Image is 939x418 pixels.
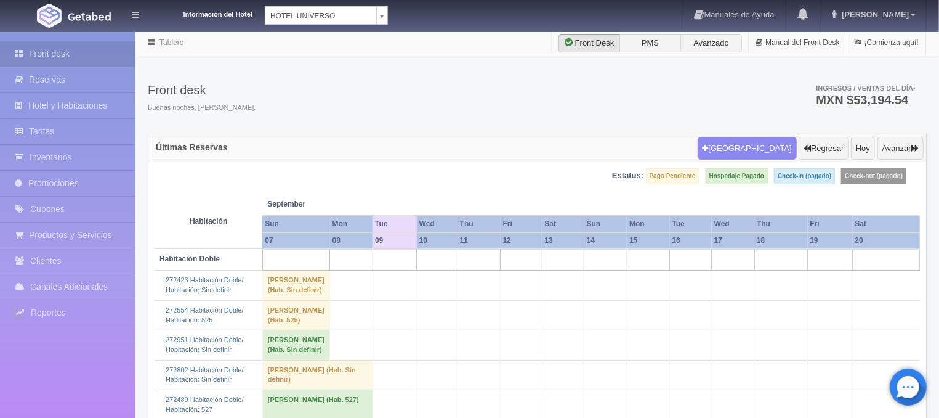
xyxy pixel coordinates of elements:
td: [PERSON_NAME] (Hab. Sin definir) [262,360,373,390]
td: [PERSON_NAME] (Hab. Sin definir) [262,330,329,360]
label: Avanzado [680,34,742,52]
h3: MXN $53,194.54 [816,94,916,106]
th: 09 [373,232,417,249]
h4: Últimas Reservas [156,143,228,152]
img: Getabed [37,4,62,28]
th: 16 [670,232,712,249]
th: Mon [627,216,669,232]
th: Thu [754,216,807,232]
a: Tablero [159,38,183,47]
h3: Front desk [148,83,256,97]
b: Habitación Doble [159,255,220,263]
td: [PERSON_NAME] (Hab. Sin definir) [262,271,329,300]
th: Mon [330,216,373,232]
th: 18 [754,232,807,249]
th: Sat [853,216,920,232]
dt: Información del Hotel [154,6,252,20]
a: HOTEL UNIVERSO [265,6,388,25]
th: 12 [501,232,542,249]
a: 272951 Habitación Doble/Habitación: Sin definir [166,336,244,353]
th: Tue [373,216,417,232]
th: Fri [808,216,853,232]
span: Buenas noches, [PERSON_NAME]. [148,103,256,113]
th: Sun [584,216,627,232]
th: 07 [262,232,329,249]
img: Getabed [68,12,111,21]
a: 272554 Habitación Doble/Habitación: 525 [166,306,244,324]
span: [PERSON_NAME] [839,10,909,19]
a: 272489 Habitación Doble/Habitación: 527 [166,396,244,413]
td: [PERSON_NAME] (Hab. 525) [262,300,329,330]
span: HOTEL UNIVERSO [270,7,371,25]
label: Check-out (pagado) [841,168,906,184]
label: Hospedaje Pagado [706,168,768,184]
th: 20 [853,232,920,249]
th: 15 [627,232,669,249]
th: Wed [417,216,457,232]
button: Hoy [851,137,875,160]
span: September [267,199,368,210]
span: Ingresos / Ventas del día [816,84,916,92]
th: Sun [262,216,329,232]
th: 13 [542,232,584,249]
a: ¡Comienza aquí! [847,31,925,55]
th: Thu [457,216,501,232]
th: Sat [542,216,584,232]
button: Regresar [799,137,848,160]
th: Fri [501,216,542,232]
th: 11 [457,232,501,249]
button: [GEOGRAPHIC_DATA] [698,137,797,160]
a: 272802 Habitación Doble/Habitación: Sin definir [166,366,244,383]
th: 17 [712,232,754,249]
th: 19 [808,232,853,249]
th: Wed [712,216,754,232]
label: Pago Pendiente [646,168,699,184]
label: Front Desk [558,34,620,52]
a: Manual del Front Desk [749,31,847,55]
th: 14 [584,232,627,249]
th: 08 [330,232,373,249]
label: Estatus: [612,170,643,182]
label: Check-in (pagado) [774,168,835,184]
strong: Habitación [190,217,227,226]
th: Tue [670,216,712,232]
button: Avanzar [877,137,924,160]
th: 10 [417,232,457,249]
label: PMS [619,34,681,52]
a: 272423 Habitación Doble/Habitación: Sin definir [166,276,244,293]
